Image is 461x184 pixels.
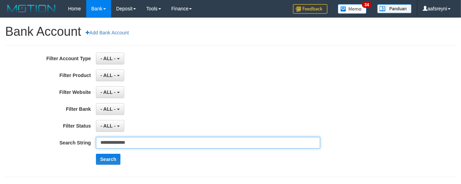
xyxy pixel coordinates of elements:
[96,53,124,64] button: - ALL -
[100,106,116,112] span: - ALL -
[338,4,367,14] img: Button%20Memo.svg
[96,154,120,165] button: Search
[96,69,124,81] button: - ALL -
[5,25,456,39] h1: Bank Account
[5,3,58,14] img: MOTION_logo.png
[293,4,327,14] img: Feedback.jpg
[100,56,116,61] span: - ALL -
[100,73,116,78] span: - ALL -
[96,120,124,132] button: - ALL -
[96,86,124,98] button: - ALL -
[81,27,133,39] a: Add Bank Account
[96,103,124,115] button: - ALL -
[100,89,116,95] span: - ALL -
[100,123,116,129] span: - ALL -
[377,4,412,13] img: panduan.png
[362,2,371,8] span: 34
